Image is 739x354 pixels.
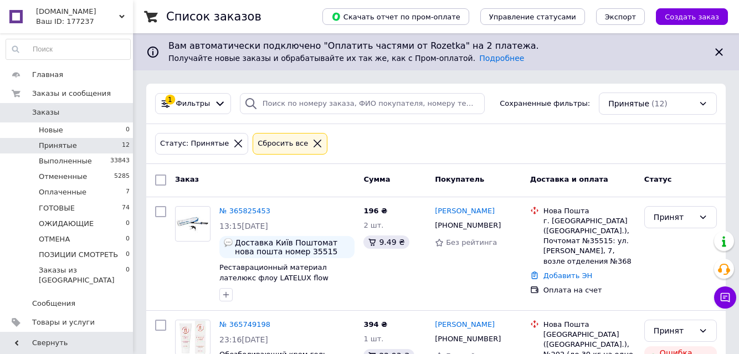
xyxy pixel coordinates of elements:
[36,17,133,27] div: Ваш ID: 177237
[433,332,503,346] div: [PHONE_NUMBER]
[331,12,460,22] span: Скачать отчет по пром-оплате
[363,207,387,215] span: 196 ₴
[363,335,383,343] span: 1 шт.
[363,175,390,183] span: Сумма
[39,265,126,285] span: Заказы из [GEOGRAPHIC_DATA]
[219,335,268,344] span: 23:16[DATE]
[32,107,59,117] span: Заказы
[543,320,635,330] div: Нова Пошта
[219,222,268,230] span: 13:15[DATE]
[158,138,231,150] div: Статус: Принятые
[176,99,211,109] span: Фильтры
[224,238,233,247] img: :speech_balloon:
[608,98,649,109] span: Принятые
[656,8,728,25] button: Создать заказ
[235,238,350,256] span: Доставка Київ Поштомат нова пошта номер 35515
[489,13,576,21] span: Управление статусами
[122,203,130,213] span: 74
[175,206,211,242] a: Фото товару
[446,238,497,247] span: Без рейтинга
[166,10,261,23] h1: Список заказов
[363,320,387,329] span: 394 ₴
[596,8,645,25] button: Экспорт
[255,138,310,150] div: Сбросить все
[110,156,130,166] span: 33843
[714,286,736,309] button: Чат с покупателем
[126,219,130,229] span: 0
[126,125,130,135] span: 0
[168,54,524,63] span: Получайте новые заказы и обрабатывайте их так же, как с Пром-оплатой.
[39,250,118,260] span: ПОЗИЦИИ СМОТРЕТЬ
[219,320,270,329] a: № 365749198
[479,54,524,63] a: Подробнее
[543,285,635,295] div: Оплата на счет
[32,89,111,99] span: Заказы и сообщения
[32,70,63,80] span: Главная
[435,320,495,330] a: [PERSON_NAME]
[175,175,199,183] span: Заказ
[176,214,210,233] img: Фото товару
[219,263,329,282] a: Реставрационный материал лателюкс флоу LATELUX flow
[644,175,672,183] span: Статус
[114,172,130,182] span: 5285
[665,13,719,21] span: Создать заказ
[654,325,694,337] div: Принят
[435,206,495,217] a: [PERSON_NAME]
[39,125,63,135] span: Новые
[126,234,130,244] span: 0
[39,172,87,182] span: Отмененные
[126,250,130,260] span: 0
[32,299,75,309] span: Сообщения
[363,221,383,229] span: 2 шт.
[219,207,270,215] a: № 365825453
[122,141,130,151] span: 12
[543,271,592,280] a: Добавить ЭН
[240,93,485,115] input: Поиск по номеру заказа, ФИО покупателя, номеру телефона, Email, номеру накладной
[433,218,503,233] div: [PHONE_NUMBER]
[39,219,94,229] span: ОЖИДАЮЩИЕ
[530,175,608,183] span: Доставка и оплата
[651,99,668,108] span: (12)
[39,203,75,213] span: ГОТОВЫЕ
[168,40,704,53] span: Вам автоматически подключено "Оплатить частями от Rozetka" на 2 платежа.
[39,187,86,197] span: Оплаченные
[39,234,70,244] span: ОТМЕНА
[39,156,92,166] span: Выполненные
[480,8,585,25] button: Управление статусами
[126,187,130,197] span: 7
[39,141,77,151] span: Принятые
[500,99,590,109] span: Сохраненные фильтры:
[363,235,409,249] div: 9.49 ₴
[543,206,635,216] div: Нова Пошта
[36,7,119,17] span: URANCLUB.COM.UA
[605,13,636,21] span: Экспорт
[6,39,130,59] input: Поиск
[543,216,635,266] div: г. [GEOGRAPHIC_DATA] ([GEOGRAPHIC_DATA].), Почтомат №35515: ул. [PERSON_NAME], 7, возле отделения...
[165,94,175,104] div: 1
[654,211,694,223] div: Принят
[645,12,728,20] a: Создать заказ
[435,175,484,183] span: Покупатель
[322,8,469,25] button: Скачать отчет по пром-оплате
[32,317,95,327] span: Товары и услуги
[126,265,130,285] span: 0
